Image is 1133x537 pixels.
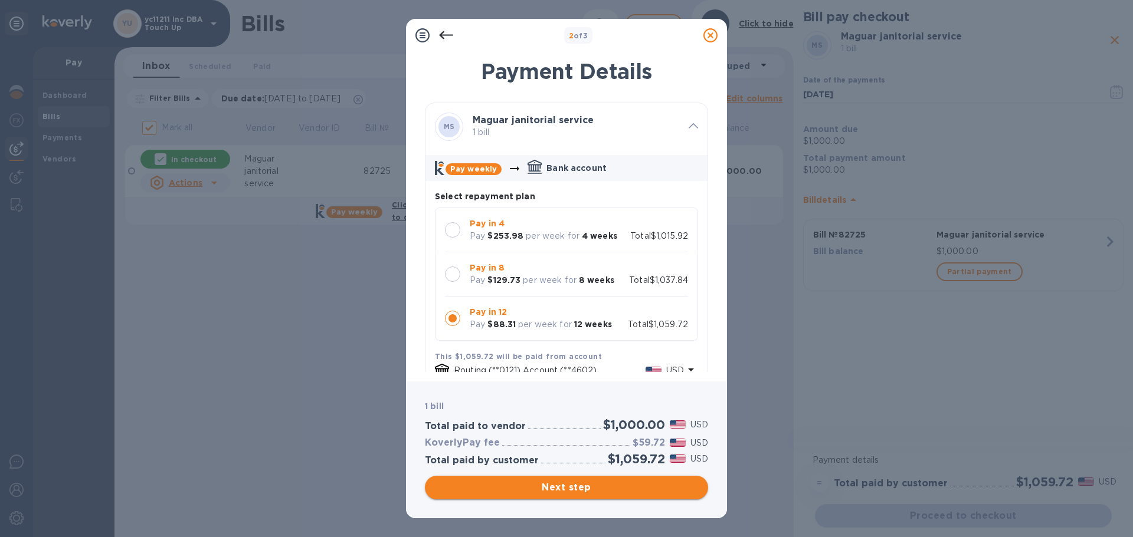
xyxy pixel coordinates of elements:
[487,231,523,241] b: $253.98
[690,453,708,465] p: USD
[470,219,505,228] b: Pay in 4
[582,231,617,241] b: 4 weeks
[470,318,485,331] p: Pay
[630,230,688,242] p: Total $1,015.92
[425,401,444,411] b: 1 bill
[470,263,505,272] b: Pay in 8
[526,230,579,242] p: per week for
[633,437,665,449] h3: $59.72
[518,318,572,331] p: per week for
[603,417,665,432] h2: $1,000.00
[470,230,485,242] p: Pay
[628,318,688,331] p: Total $1,059.72
[425,103,708,150] div: MSMaguar janitorial service 1 bill
[629,274,688,286] p: Total $1,037.84
[646,367,662,375] img: USD
[546,162,607,174] p: Bank account
[454,364,646,377] p: Routing (**0121) Account (**4602)
[690,419,708,431] p: USD
[425,59,708,84] h1: Payment Details
[435,352,602,361] b: This $1,059.72 will be paid from account
[450,164,497,173] b: Pay weekly
[425,437,500,449] h3: KoverlyPay fee
[444,122,455,131] b: MS
[569,31,574,40] span: 2
[523,274,577,286] p: per week for
[473,114,594,126] b: Maguar janitorial service
[670,420,686,429] img: USD
[569,31,588,40] b: of 3
[574,319,612,329] b: 12 weeks
[470,307,507,317] b: Pay in 12
[670,439,686,447] img: USD
[487,275,520,285] b: $129.73
[425,421,526,432] h3: Total paid to vendor
[470,274,485,286] p: Pay
[670,454,686,463] img: USD
[608,452,665,466] h2: $1,059.72
[425,455,539,466] h3: Total paid by customer
[579,275,614,285] b: 8 weeks
[666,364,684,377] p: USD
[487,319,516,329] b: $88.31
[473,126,679,139] p: 1 bill
[425,476,708,499] button: Next step
[434,480,699,495] span: Next step
[690,437,708,449] p: USD
[435,192,535,201] b: Select repayment plan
